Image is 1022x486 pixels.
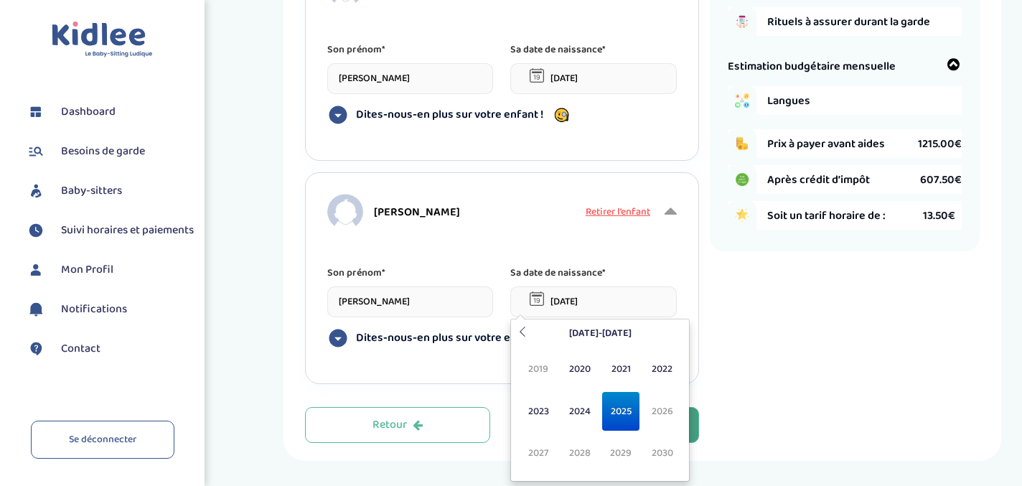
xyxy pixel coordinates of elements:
span: 2022 [643,350,681,388]
button: Retour [305,407,491,443]
span: 2023 [520,392,558,431]
img: besoin.svg [25,141,47,162]
img: star.png [728,201,756,230]
img: profil.svg [25,259,47,281]
span: Besoins de garde [61,143,145,160]
img: babysitters.svg [25,180,47,202]
span: 13.50€ [923,207,955,225]
span: [PERSON_NAME] [374,203,460,221]
span: Contact [61,340,100,358]
p: Son prénom* [327,42,494,57]
span: Baby-sitters [61,182,122,200]
span: Rituels à assurer durant la garde [767,13,962,31]
i: Afficher moins [665,201,677,223]
span: Dashboard [61,103,116,121]
img: hand_to_do_list.png [728,7,756,36]
span: Notifications [61,301,127,318]
span: Estimation budgétaire mensuelle [728,57,896,75]
span: 2026 [643,392,681,431]
span: Dites-nous-en plus sur votre enfant ! [356,108,543,122]
span: Dites-nous-en plus sur votre enfant ! [356,331,543,345]
img: contact.svg [25,338,47,360]
span: 2024 [561,392,599,431]
a: Dashboard [25,101,194,123]
img: suivihoraire.svg [25,220,47,241]
span: 2021 [602,350,640,388]
a: Mon Profil [25,259,194,281]
span: 2020 [561,350,599,388]
span: 2029 [602,434,640,472]
div: Retour [372,417,423,434]
span: Langues [767,92,923,110]
img: emoji_with_glasses.png [550,106,573,124]
img: coins.png [728,129,756,158]
p: Son prénom* [327,265,494,281]
a: Suivi horaires et paiements [25,220,194,241]
span: 2028 [561,434,599,472]
span: Mon Profil [61,261,113,279]
img: notification.svg [25,299,47,320]
a: Besoins de garde [25,141,194,162]
img: activities.png [728,86,756,115]
p: Sa date de naissance* [510,42,677,57]
span: Retirer l’enfant [586,204,650,220]
a: Se déconnecter [31,421,174,459]
input: Sélectionnez une date [510,286,677,317]
img: dashboard.svg [25,101,47,123]
th: [DATE]-[DATE] [531,322,669,345]
p: Sa date de naissance* [510,265,677,281]
img: logo.svg [52,22,153,58]
a: Contact [25,338,194,360]
input: Prénom de votre enfant [327,286,494,317]
span: 2025 [602,392,640,431]
span: 607.50€ [920,171,962,189]
input: Prénom de votre enfant [327,63,494,94]
a: Notifications [25,299,194,320]
a: Baby-sitters [25,180,194,202]
span: Soit un tarif horaire de : [767,207,923,225]
span: Prix à payer avant aides [767,135,918,153]
span: 2019 [520,350,558,388]
span: 2030 [643,434,681,472]
img: credit_impot.PNG [728,165,756,194]
span: 1215.00€ [918,135,962,153]
span: Suivi horaires et paiements [61,222,194,239]
button: Retirer l’enfant [586,205,650,220]
span: Après crédit d’impôt [767,171,920,189]
input: Sélectionnez une date [510,63,677,94]
span: 2027 [520,434,558,472]
img: child.png [327,194,363,230]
